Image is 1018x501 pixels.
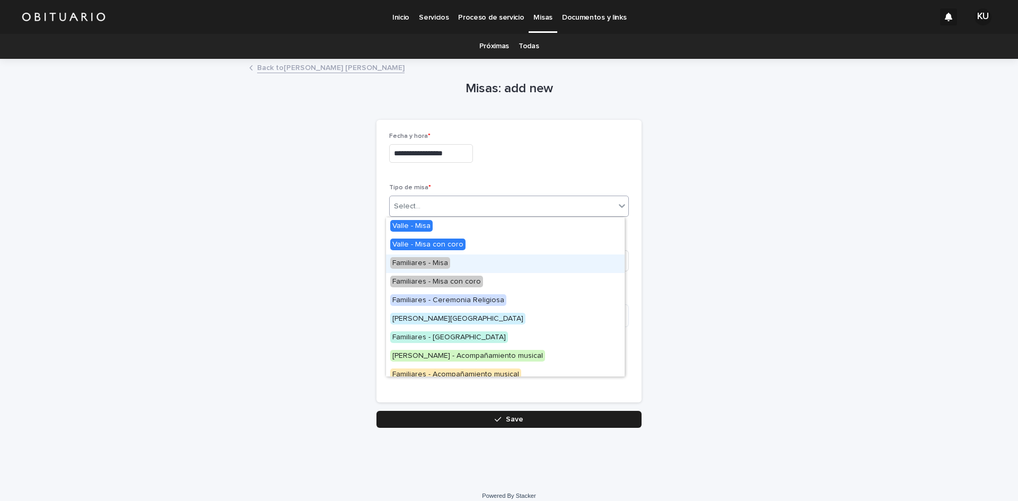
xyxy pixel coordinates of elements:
[390,331,508,343] span: Familiares - [GEOGRAPHIC_DATA]
[386,273,625,292] div: Familiares - Misa con coro
[386,366,625,384] div: Familiares - Acompañamiento musical
[506,416,523,423] span: Save
[386,292,625,310] div: Familiares - Ceremonia Religiosa
[257,61,405,73] a: Back to[PERSON_NAME] [PERSON_NAME]
[390,239,466,250] span: Valle - Misa con coro
[386,347,625,366] div: Valle - Acompañamiento musical
[479,34,510,59] a: Próximas
[390,220,433,232] span: Valle - Misa
[390,294,506,306] span: Familiares - Ceremonia Religiosa
[386,217,625,236] div: Valle - Misa
[386,329,625,347] div: Familiares - Rosario
[389,184,431,191] span: Tipo de misa
[482,493,536,499] a: Powered By Stacker
[390,257,450,269] span: Familiares - Misa
[390,368,521,380] span: Familiares - Acompañamiento musical
[519,34,539,59] a: Todas
[390,350,545,362] span: [PERSON_NAME] - Acompañamiento musical
[389,133,431,139] span: Fecha y hora
[386,254,625,273] div: Familiares - Misa
[390,276,483,287] span: Familiares - Misa con coro
[376,411,642,428] button: Save
[975,8,991,25] div: KU
[394,201,420,212] div: Select...
[390,313,525,324] span: [PERSON_NAME][GEOGRAPHIC_DATA]
[386,310,625,329] div: Valle - Rosario
[386,236,625,254] div: Valle - Misa con coro
[21,6,106,28] img: HUM7g2VNRLqGMmR9WVqf
[376,81,642,96] h1: Misas: add new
